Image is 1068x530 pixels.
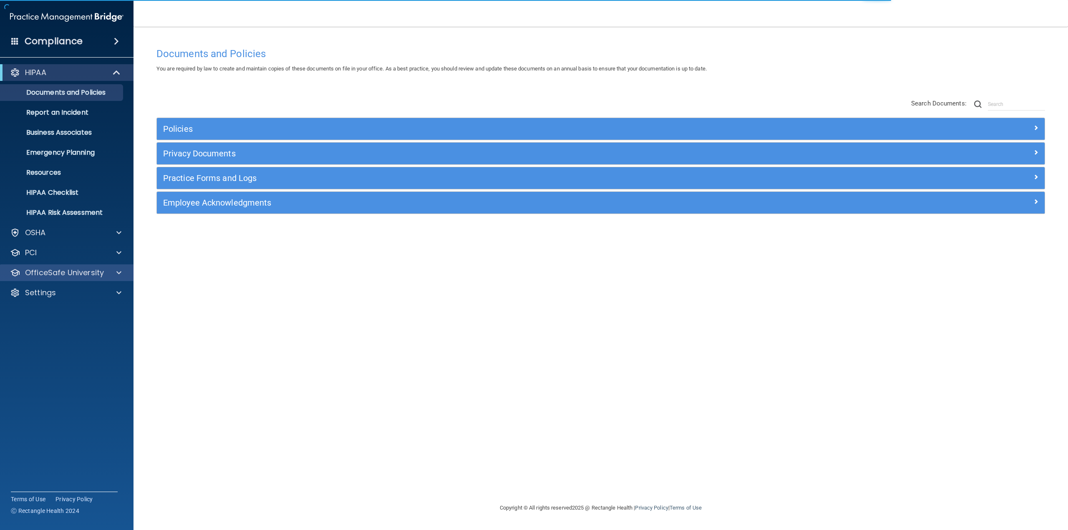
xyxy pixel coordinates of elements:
[25,268,104,278] p: OfficeSafe University
[163,124,816,133] h5: Policies
[5,148,119,157] p: Emergency Planning
[448,495,753,521] div: Copyright © All rights reserved 2025 @ Rectangle Health | |
[10,68,121,78] a: HIPAA
[911,100,967,107] span: Search Documents:
[5,208,119,217] p: HIPAA Risk Assessment
[974,100,982,108] img: ic-search.3b580494.png
[25,35,83,47] h4: Compliance
[10,248,121,258] a: PCI
[5,188,119,197] p: HIPAA Checklist
[163,171,1038,185] a: Practice Forms and Logs
[5,128,119,137] p: Business Associates
[163,149,816,158] h5: Privacy Documents
[11,507,79,515] span: Ⓒ Rectangle Health 2024
[163,173,816,183] h5: Practice Forms and Logs
[55,495,93,503] a: Privacy Policy
[163,198,816,207] h5: Employee Acknowledgments
[163,147,1038,160] a: Privacy Documents
[10,9,123,25] img: PMB logo
[10,228,121,238] a: OSHA
[5,168,119,177] p: Resources
[635,505,668,511] a: Privacy Policy
[5,88,119,97] p: Documents and Policies
[156,48,1045,59] h4: Documents and Policies
[25,68,46,78] p: HIPAA
[670,505,702,511] a: Terms of Use
[10,268,121,278] a: OfficeSafe University
[25,228,46,238] p: OSHA
[5,108,119,117] p: Report an Incident
[163,196,1038,209] a: Employee Acknowledgments
[156,65,707,72] span: You are required by law to create and maintain copies of these documents on file in your office. ...
[25,288,56,298] p: Settings
[11,495,45,503] a: Terms of Use
[25,248,37,258] p: PCI
[163,122,1038,136] a: Policies
[924,471,1058,504] iframe: Drift Widget Chat Controller
[10,288,121,298] a: Settings
[988,98,1045,111] input: Search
